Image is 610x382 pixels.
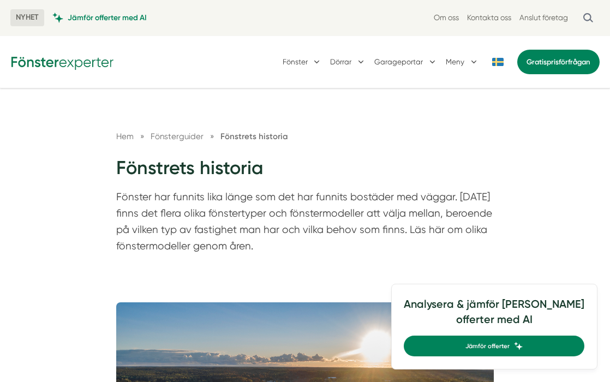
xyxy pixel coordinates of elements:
[10,9,44,26] span: NYHET
[116,132,134,141] a: Hem
[404,336,584,356] a: Jämför offerter
[210,130,214,143] span: »
[374,48,438,75] button: Garageportar
[10,53,114,70] img: Fönsterexperter Logotyp
[330,48,366,75] button: Dörrar
[151,132,204,141] span: Fönsterguider
[140,130,144,143] span: »
[116,130,494,143] nav: Breadcrumb
[467,13,511,23] a: Kontakta oss
[465,341,510,351] span: Jämför offerter
[576,8,600,27] button: Öppna sök
[116,156,494,189] h1: Fönstrets historia
[52,13,147,23] a: Jämför offerter med AI
[68,13,147,23] span: Jämför offerter med AI
[116,189,494,259] p: Fönster har funnits lika länge som det har funnits bostäder med väggar. [DATE] finns det flera ol...
[151,132,206,141] a: Fönsterguider
[434,13,459,23] a: Om oss
[446,48,479,75] button: Meny
[519,13,568,23] a: Anslut företag
[517,50,600,74] a: Gratisprisförfrågan
[220,132,288,141] a: Fönstrets historia
[404,297,584,336] h4: Analysera & jämför [PERSON_NAME] offerter med AI
[283,48,322,75] button: Fönster
[527,58,547,66] span: Gratis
